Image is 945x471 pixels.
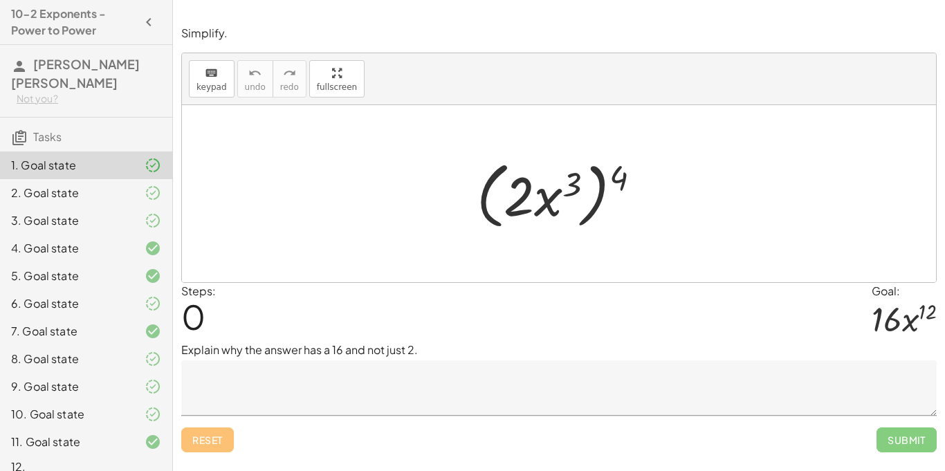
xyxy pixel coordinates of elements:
div: 1. Goal state [11,157,122,174]
div: 4. Goal state [11,240,122,257]
button: keyboardkeypad [189,60,235,98]
div: Not you? [17,92,161,106]
div: 7. Goal state [11,323,122,340]
i: Task finished and correct. [145,323,161,340]
i: Task finished and part of it marked as correct. [145,295,161,312]
button: fullscreen [309,60,365,98]
span: [PERSON_NAME] [PERSON_NAME] [11,56,140,91]
i: Task finished and correct. [145,240,161,257]
span: keypad [196,82,227,92]
button: undoundo [237,60,273,98]
p: Simplify. [181,26,937,41]
span: undo [245,82,266,92]
i: Task finished and correct. [145,268,161,284]
div: 8. Goal state [11,351,122,367]
span: fullscreen [317,82,357,92]
div: 9. Goal state [11,378,122,395]
div: 5. Goal state [11,268,122,284]
span: 0 [181,295,205,338]
i: Task finished and correct. [145,434,161,450]
label: Steps: [181,284,216,298]
i: Task finished and part of it marked as correct. [145,378,161,395]
i: Task finished and part of it marked as correct. [145,406,161,423]
div: 3. Goal state [11,212,122,229]
h4: 10-2 Exponents - Power to Power [11,6,136,39]
p: Explain why the answer has a 16 and not just 2. [181,342,937,358]
i: Task finished and part of it marked as correct. [145,212,161,229]
i: Task finished and part of it marked as correct. [145,351,161,367]
div: 6. Goal state [11,295,122,312]
i: Task finished and part of it marked as correct. [145,185,161,201]
i: redo [283,65,296,82]
div: 2. Goal state [11,185,122,201]
div: 11. Goal state [11,434,122,450]
button: redoredo [273,60,306,98]
div: 10. Goal state [11,406,122,423]
span: Tasks [33,129,62,144]
i: undo [248,65,262,82]
div: Goal: [872,283,937,299]
i: Task finished and part of it marked as correct. [145,157,161,174]
i: keyboard [205,65,218,82]
span: redo [280,82,299,92]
